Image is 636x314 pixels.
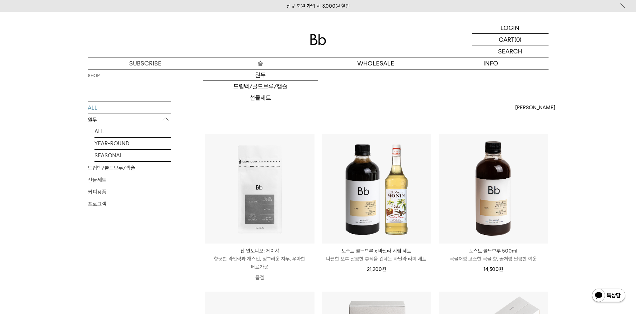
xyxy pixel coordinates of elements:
a: 토스트 콜드브루 500ml 곡물처럼 고소한 곡물 향, 꿀처럼 달콤한 여운 [439,247,548,263]
a: ALL [88,102,171,114]
p: CART [499,34,514,45]
a: 선물세트 [88,174,171,186]
a: 선물세트 [203,92,318,104]
img: 로고 [310,34,326,45]
p: (0) [514,34,521,45]
p: 나른한 오후 달콤한 휴식을 건네는 바닐라 라떼 세트 [322,255,431,263]
a: 신규 회원 가입 시 3,000원 할인 [286,3,350,9]
p: 토스트 콜드브루 500ml [439,247,548,255]
a: 숍 [203,57,318,69]
img: 토스트 콜드브루 x 바닐라 시럽 세트 [322,134,431,244]
a: 드립백/콜드브루/캡슐 [203,81,318,92]
a: SEASONAL [94,150,171,161]
span: 14,300 [483,266,503,272]
span: 원 [499,266,503,272]
a: 산 안토니오: 게이샤 향긋한 라일락과 재스민, 싱그러운 자두, 우아한 베르가못 [205,247,314,271]
p: 산 안토니오: 게이샤 [205,247,314,255]
img: 산 안토니오: 게이샤 [205,134,314,244]
img: 카카오톡 채널 1:1 채팅 버튼 [591,288,626,304]
a: SHOP [88,72,99,79]
p: WHOLESALE [318,57,433,69]
a: 원두 [203,69,318,81]
img: 토스트 콜드브루 500ml [439,134,548,244]
a: CART (0) [472,34,549,45]
a: LOGIN [472,22,549,34]
p: LOGIN [500,22,519,33]
a: 드립백/콜드브루/캡슐 [88,162,171,174]
a: ALL [94,126,171,137]
a: YEAR-ROUND [94,138,171,149]
p: INFO [433,57,549,69]
p: 향긋한 라일락과 재스민, 싱그러운 자두, 우아한 베르가못 [205,255,314,271]
a: SUBSCRIBE [88,57,203,69]
p: 품절 [205,271,314,284]
p: 곡물처럼 고소한 곡물 향, 꿀처럼 달콤한 여운 [439,255,548,263]
p: 원두 [88,114,171,126]
span: [PERSON_NAME] [515,104,555,112]
a: 커피용품 [88,186,171,198]
span: 원 [382,266,386,272]
a: 토스트 콜드브루 x 바닐라 시럽 세트 나른한 오후 달콤한 휴식을 건네는 바닐라 라떼 세트 [322,247,431,263]
a: 프로그램 [88,198,171,210]
p: SEARCH [498,45,522,57]
p: 토스트 콜드브루 x 바닐라 시럽 세트 [322,247,431,255]
span: 21,200 [367,266,386,272]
